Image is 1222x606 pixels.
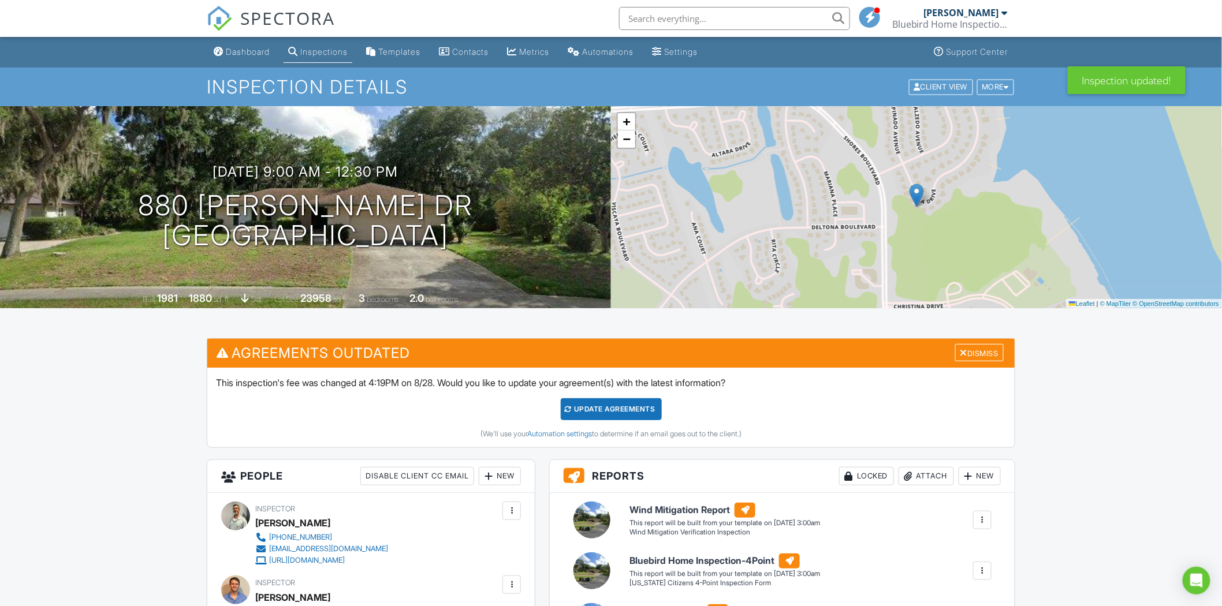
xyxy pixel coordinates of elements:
div: [PERSON_NAME] [924,7,999,18]
a: Metrics [502,42,554,63]
h6: Bluebird Home Inspection-4Point [629,553,820,568]
h6: Wind Mitigation Report [629,503,820,518]
div: Update Agreements [561,398,662,420]
div: More [977,79,1015,95]
a: [PHONE_NUMBER] [255,532,388,543]
div: Dashboard [226,47,270,57]
span: Lot Size [275,295,299,304]
a: Client View [908,82,976,91]
a: Zoom in [618,113,635,130]
div: [PERSON_NAME] [255,514,330,532]
div: [PHONE_NUMBER] [269,533,332,542]
a: [EMAIL_ADDRESS][DOMAIN_NAME] [255,543,388,555]
img: Marker [910,184,924,207]
div: 1981 [158,292,178,304]
div: Locked [839,467,894,485]
span: Inspector [255,504,295,513]
div: Support Center [947,47,1008,57]
span: Inspector [255,578,295,587]
div: Client View [909,79,973,95]
div: 1880 [189,292,213,304]
a: Automations (Basic) [563,42,638,63]
span: bathrooms [426,295,459,304]
input: Search everything... [619,7,850,30]
a: © OpenStreetMap contributors [1133,300,1219,307]
h3: Reports [550,460,1015,493]
a: Templates [362,42,425,63]
span: − [623,132,631,146]
div: [PERSON_NAME] [255,589,330,606]
div: Open Intercom Messenger [1183,567,1210,594]
h3: [DATE] 9:00 am - 12:30 pm [213,164,398,179]
span: slab [251,295,264,304]
a: Leaflet [1069,300,1095,307]
div: [URL][DOMAIN_NAME] [269,556,345,565]
div: 23958 [301,292,332,304]
div: Wind Mitigation Verification Inspection [629,528,820,537]
div: Disable Client CC Email [360,467,474,485]
div: Bluebird Home Inspections, LLC [892,18,1008,30]
div: [US_STATE] Citizens 4-Point Inspection Form [629,578,820,588]
div: Contacts [452,47,489,57]
div: [EMAIL_ADDRESS][DOMAIN_NAME] [269,544,388,553]
div: This report will be built from your template on [DATE] 3:00am [629,569,820,578]
a: © MapTiler [1100,300,1131,307]
span: Built [143,295,156,304]
a: SPECTORA [207,16,335,40]
div: Templates [378,47,420,57]
a: Automation settings [527,429,592,438]
div: Automations [582,47,634,57]
a: [URL][DOMAIN_NAME] [255,555,388,566]
div: New [959,467,1001,485]
div: Metrics [519,47,549,57]
div: Settings [664,47,698,57]
span: sq. ft. [214,295,230,304]
a: Contacts [434,42,493,63]
div: Inspections [300,47,348,57]
div: New [479,467,521,485]
div: (We'll use your to determine if an email goes out to the client.) [216,429,1006,439]
h1: Inspection Details [207,77,1015,97]
div: Inspection updated! [1068,66,1186,94]
div: This inspection's fee was changed at 4:19PM on 8/28. Would you like to update your agreement(s) w... [207,368,1015,447]
a: Dashboard [209,42,274,63]
a: Settings [647,42,702,63]
h1: 880 [PERSON_NAME] Dr [GEOGRAPHIC_DATA] [138,190,473,252]
a: Zoom out [618,130,635,148]
div: Attach [899,467,954,485]
a: Support Center [930,42,1013,63]
div: Dismiss [955,344,1004,362]
span: | [1097,300,1098,307]
span: SPECTORA [240,6,335,30]
div: 3 [359,292,366,304]
a: Inspections [284,42,352,63]
span: sq.ft. [334,295,348,304]
span: + [623,114,631,129]
h3: Agreements Outdated [207,339,1015,367]
h3: People [207,460,535,493]
div: This report will be built from your template on [DATE] 3:00am [629,518,820,528]
div: 2.0 [410,292,424,304]
span: bedrooms [367,295,399,304]
img: The Best Home Inspection Software - Spectora [207,6,232,31]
